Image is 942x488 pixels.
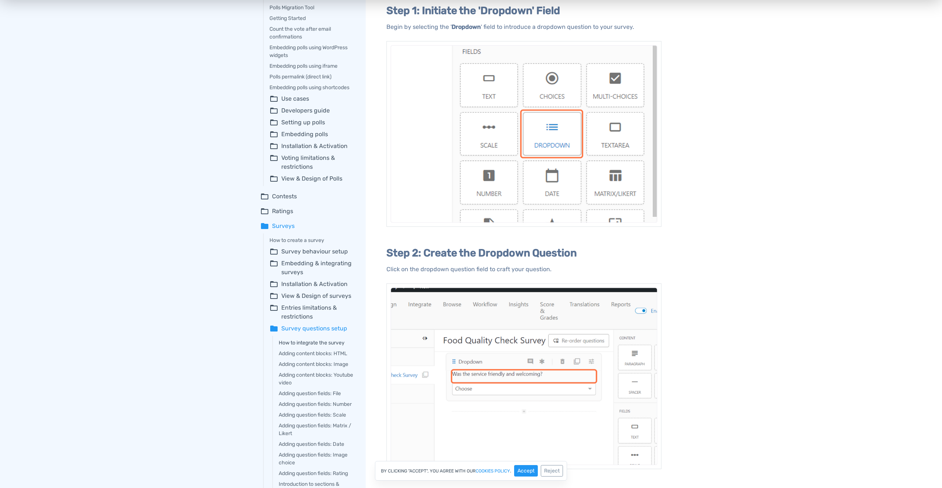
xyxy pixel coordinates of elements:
a: Adding question fields: Matrix / Likert [279,422,355,437]
span: folder_open [269,118,278,127]
div: By clicking "Accept", you agree with our . [375,461,567,481]
p: Click on the dropdown question field to craft your question. [386,264,661,275]
span: folder_open [269,292,278,300]
a: Adding content blocks: Image [279,360,355,368]
span: folder_open [269,259,278,277]
a: Polls permalink (direct link) [269,73,355,81]
a: Adding question fields: Image choice [279,451,355,467]
b: Dropdown [452,23,481,30]
a: Adding content blocks: Youtube video [279,371,355,387]
a: Adding question fields: File [279,390,355,397]
summary: folder_openView & Design of surveys [269,292,355,300]
summary: folder_openView & Design of Polls [269,174,355,183]
a: Adding content blocks: HTML [279,350,355,357]
summary: folderSurveys [260,222,355,230]
span: folder_open [269,154,278,171]
a: cookies policy [476,469,510,473]
span: folder [260,222,269,230]
span: folder_open [260,192,269,201]
summary: folder_openInstallation & Activation [269,280,355,289]
p: Begin by selecting the ' ' field to introduce a dropdown question to your survey. [386,22,661,32]
b: Step 2: Create the Dropdown Question [386,247,577,259]
summary: folder_openVoting limitations & restrictions [269,154,355,171]
a: Embedding polls using shortcodes [269,84,355,91]
span: folder_open [269,130,278,139]
a: Embedding polls using iframe [269,62,355,70]
summary: folder_openInstallation & Activation [269,142,355,151]
span: folder_open [269,106,278,115]
span: folder_open [260,207,269,216]
b: Step 1: Initiate the 'Dropdown' Field [386,4,560,17]
a: How to create a survey [269,236,355,244]
summary: folder_openDevelopers guide [269,106,355,115]
span: folder_open [269,174,278,183]
summary: folder_openSurvey behaviour setup [269,247,355,256]
a: Embedding polls using WordPress widgets [269,44,355,59]
summary: folder_openEntries limitations & restrictions [269,303,355,321]
summary: folder_openSetting up polls [269,118,355,127]
summary: folder_openUse cases [269,94,355,103]
a: Adding question fields: Scale [279,411,355,419]
a: Polls Migration Tool [269,4,355,11]
summary: folder_openEmbedding polls [269,130,355,139]
a: Adding question fields: Number [279,400,355,408]
summary: folder_openContests [260,192,355,201]
span: folder_open [269,303,278,321]
a: Count the vote after email confirmations [269,25,355,41]
a: How to integrate the survey [279,339,355,347]
summary: folderSurvey questions setup [269,324,355,333]
span: folder_open [269,142,278,151]
button: Reject [541,465,563,477]
span: folder [269,324,278,333]
span: folder_open [269,94,278,103]
a: Getting Started [269,14,355,22]
summary: folder_openEmbedding & integrating surveys [269,259,355,277]
summary: folder_openRatings [260,207,355,216]
a: Adding question fields: Date [279,440,355,448]
button: Accept [514,465,538,477]
span: folder_open [269,247,278,256]
span: folder_open [269,280,278,289]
